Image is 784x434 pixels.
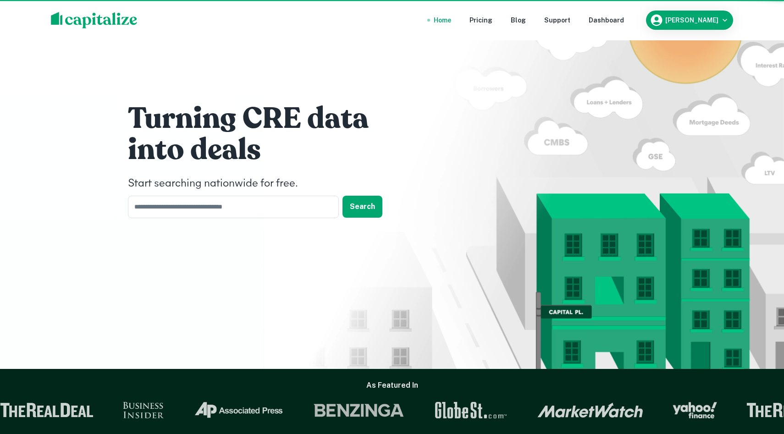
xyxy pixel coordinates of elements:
[128,176,403,192] h4: Start searching nationwide for free.
[51,12,138,28] img: capitalize-logo.png
[544,15,570,25] a: Support
[193,402,283,418] img: Associated Press
[665,17,718,23] h6: [PERSON_NAME]
[312,402,404,418] img: Benzinga
[646,11,733,30] button: [PERSON_NAME]
[366,380,418,391] h6: As Featured In
[589,15,624,25] a: Dashboard
[537,402,643,418] img: Market Watch
[511,15,526,25] a: Blog
[128,132,403,168] h1: into deals
[469,15,492,25] a: Pricing
[433,402,508,418] img: GlobeSt
[342,196,382,218] button: Search
[122,402,164,418] img: Business Insider
[672,402,717,418] img: Yahoo Finance
[128,100,403,137] h1: Turning CRE data
[434,15,451,25] a: Home
[738,361,784,405] iframe: Chat Widget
